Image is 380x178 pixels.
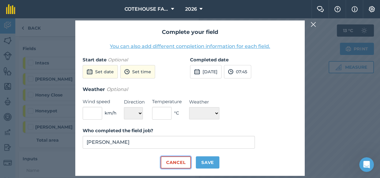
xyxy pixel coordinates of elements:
iframe: Intercom live chat [359,157,374,172]
span: ° C [174,110,179,116]
strong: Start date [83,57,106,63]
span: neutral face reaction [5,135,10,141]
label: Direction [124,98,145,106]
button: go back [4,2,16,14]
button: [DATE] [190,65,222,78]
label: Wind speed [83,98,117,105]
img: svg+xml;base64,PD94bWwgdmVyc2lvbj0iMS4wIiBlbmNvZGluZz0idXRmLTgiPz4KPCEtLSBHZW5lcmF0b3I6IEFkb2JlIE... [124,68,130,75]
em: Optional [108,57,128,63]
strong: Completed date [190,57,229,63]
button: Cancel [161,156,191,169]
button: Expand window [96,2,107,14]
span: 😃 [10,135,15,141]
button: 07:45 [224,65,251,78]
span: 😐 [5,135,10,141]
img: svg+xml;base64,PHN2ZyB4bWxucz0iaHR0cDovL3d3dy53My5vcmcvMjAwMC9zdmciIHdpZHRoPSIyMiIgaGVpZ2h0PSIzMC... [311,21,316,28]
img: A cog icon [368,6,375,12]
h3: Weather [83,85,297,93]
button: Set time [120,65,155,78]
span: COTEHOUSE FARM [125,5,169,13]
div: Close [107,2,118,13]
span: smiley reaction [10,135,15,141]
img: svg+xml;base64,PD94bWwgdmVyc2lvbj0iMS4wIiBlbmNvZGluZz0idXRmLTgiPz4KPCEtLSBHZW5lcmF0b3I6IEFkb2JlIE... [228,68,233,75]
h2: Complete your field [83,28,297,37]
span: 2026 [185,5,197,13]
button: Save [196,156,219,169]
button: Set date [83,65,118,78]
img: fieldmargin Logo [6,4,15,14]
span: km/h [105,110,117,116]
strong: Who completed the field job? [83,128,153,133]
em: Optional [106,86,128,92]
img: Two speech bubbles overlapping with the left bubble in the forefront [317,6,324,12]
label: Weather [189,98,219,106]
img: svg+xml;base64,PHN2ZyB4bWxucz0iaHR0cDovL3d3dy53My5vcmcvMjAwMC9zdmciIHdpZHRoPSIxNyIgaGVpZ2h0PSIxNy... [352,5,358,13]
img: A question mark icon [334,6,341,12]
label: Temperature [152,98,182,105]
img: svg+xml;base64,PD94bWwgdmVyc2lvbj0iMS4wIiBlbmNvZGluZz0idXRmLTgiPz4KPCEtLSBHZW5lcmF0b3I6IEFkb2JlIE... [194,68,200,75]
button: You can also add different completion information for each field. [110,43,270,50]
img: svg+xml;base64,PD94bWwgdmVyc2lvbj0iMS4wIiBlbmNvZGluZz0idXRmLTgiPz4KPCEtLSBHZW5lcmF0b3I6IEFkb2JlIE... [87,68,93,75]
